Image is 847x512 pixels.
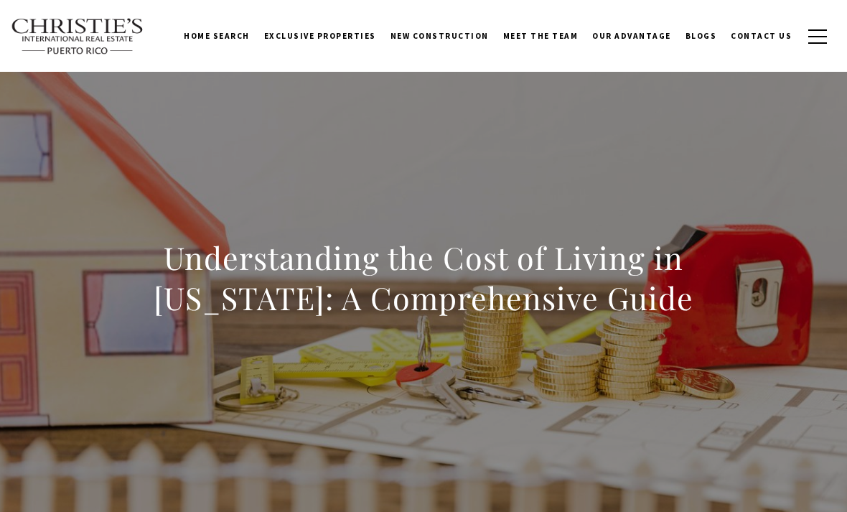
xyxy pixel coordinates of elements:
[11,18,144,55] img: Christie's International Real Estate text transparent background
[383,18,496,54] a: New Construction
[585,18,678,54] a: Our Advantage
[257,18,383,54] a: Exclusive Properties
[107,238,740,318] h1: Understanding the Cost of Living in [US_STATE]: A Comprehensive Guide
[592,31,671,41] span: Our Advantage
[678,18,724,54] a: Blogs
[264,31,376,41] span: Exclusive Properties
[731,31,792,41] span: Contact Us
[685,31,717,41] span: Blogs
[390,31,489,41] span: New Construction
[496,18,586,54] a: Meet the Team
[177,18,257,54] a: Home Search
